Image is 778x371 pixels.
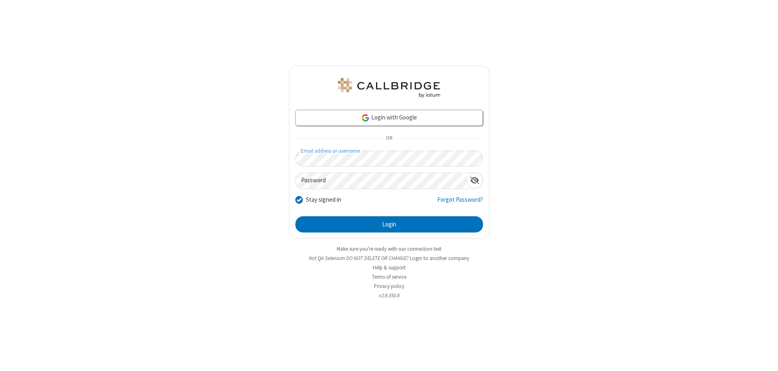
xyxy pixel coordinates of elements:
input: Email address or username [295,151,483,166]
img: QA Selenium DO NOT DELETE OR CHANGE [336,78,442,98]
a: Forgot Password? [437,195,483,211]
input: Password [296,173,467,189]
button: Login [295,216,483,232]
a: Help & support [373,264,406,271]
button: Login to another company [410,254,469,262]
li: v2.6.350.6 [289,292,489,299]
a: Privacy policy [374,283,404,290]
a: Make sure you're ready with our connection test [337,245,441,252]
li: Not QA Selenium DO NOT DELETE OR CHANGE? [289,254,489,262]
span: OR [383,133,395,144]
div: Show password [467,173,483,188]
a: Login with Google [295,110,483,126]
label: Stay signed in [306,195,341,205]
a: Terms of service [372,273,406,280]
img: google-icon.png [361,113,370,122]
